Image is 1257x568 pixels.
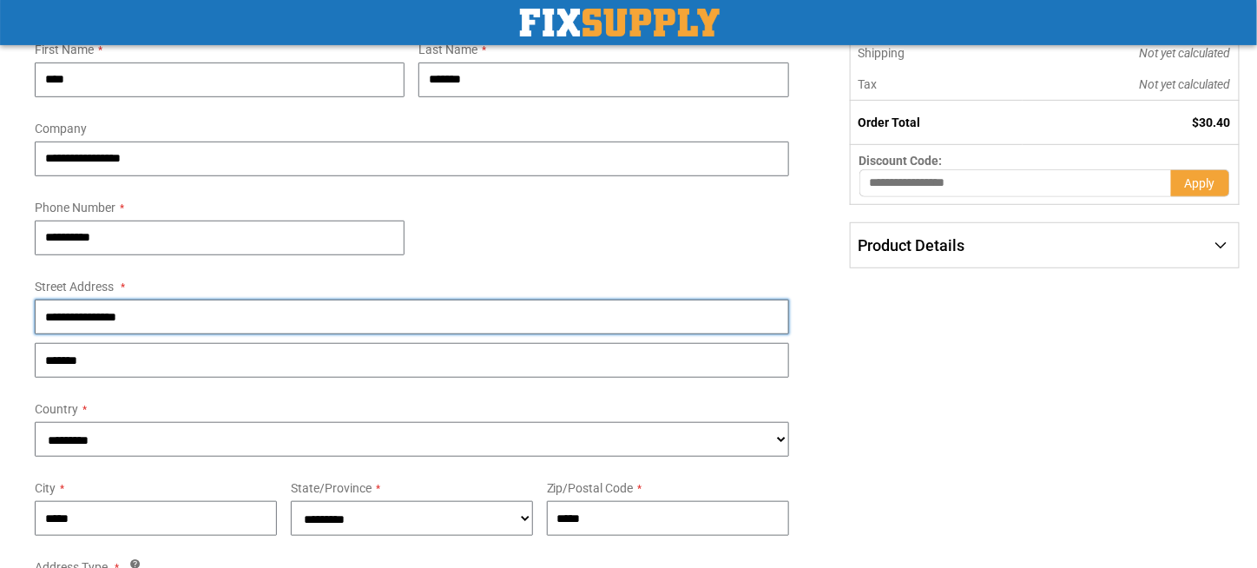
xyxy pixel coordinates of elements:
img: Fix Industrial Supply [520,9,720,36]
button: Apply [1171,169,1230,197]
span: Company [35,122,87,135]
span: Last Name [418,43,477,56]
span: Shipping [859,46,905,60]
th: Tax [850,69,1023,101]
span: City [35,481,56,495]
span: First Name [35,43,94,56]
strong: Order Total [859,116,921,129]
span: $30.40 [1193,116,1231,129]
span: Not yet calculated [1140,77,1231,91]
span: Apply [1185,176,1215,190]
span: Not yet calculated [1140,46,1231,60]
span: Street Address [35,280,114,294]
span: Discount Code: [859,154,943,168]
a: store logo [520,9,720,36]
span: Country [35,402,78,416]
span: State/Province [291,481,372,495]
span: Product Details [859,236,965,254]
span: Zip/Postal Code [547,481,634,495]
span: Phone Number [35,201,115,215]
